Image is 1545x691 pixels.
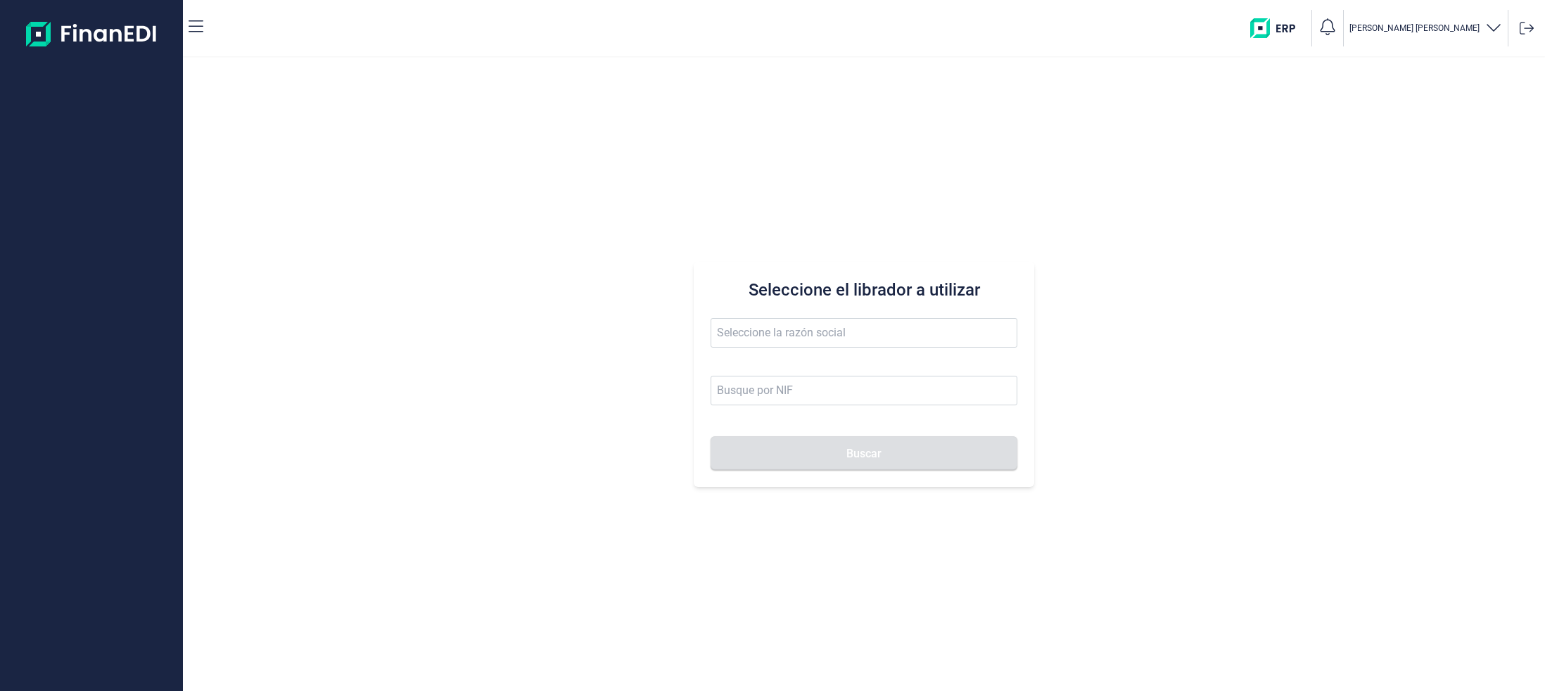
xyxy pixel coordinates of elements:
[711,279,1017,301] h3: Seleccione el librador a utilizar
[1349,18,1502,39] button: [PERSON_NAME] [PERSON_NAME]
[1349,23,1480,34] p: [PERSON_NAME] [PERSON_NAME]
[711,376,1017,405] input: Busque por NIF
[846,448,882,459] span: Buscar
[711,436,1017,470] button: Buscar
[26,11,158,56] img: Logo de aplicación
[711,318,1017,348] input: Seleccione la razón social
[1250,18,1306,38] img: erp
